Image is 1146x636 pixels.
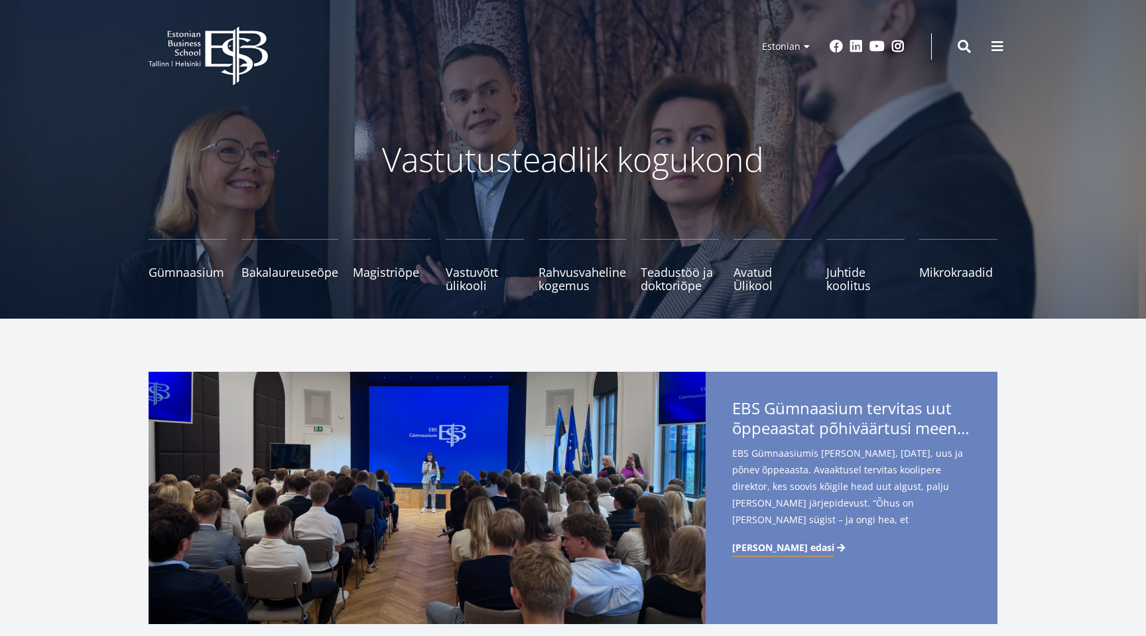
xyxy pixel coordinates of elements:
[149,239,227,292] a: Gümnaasium
[539,239,626,292] a: Rahvusvaheline kogemus
[241,239,338,292] a: Bakalaureuseõpe
[446,266,524,292] span: Vastuvõtt ülikooli
[641,266,719,292] span: Teadustöö ja doktoriõpe
[222,139,924,179] p: Vastutusteadlik kogukond
[869,40,885,53] a: Youtube
[732,541,834,554] span: [PERSON_NAME] edasi
[732,398,971,442] span: EBS Gümnaasium tervitas uut
[891,40,905,53] a: Instagram
[353,239,431,292] a: Magistriõpe
[826,266,905,292] span: Juhtide koolitus
[733,266,812,292] span: Avatud Ülikool
[446,239,524,292] a: Vastuvõtt ülikooli
[539,266,626,292] span: Rahvusvaheline kogemus
[732,418,971,438] span: õppeaastat põhiväärtusi meenutades
[241,266,338,279] span: Bakalaureuseõpe
[353,266,431,279] span: Magistriõpe
[919,266,997,279] span: Mikrokraadid
[641,239,719,292] a: Teadustöö ja doktoriõpe
[826,239,905,292] a: Juhtide koolitus
[732,445,971,549] span: EBS Gümnaasiumis [PERSON_NAME], [DATE], uus ja põnev õppeaasta. Avaaktusel tervitas koolipere dir...
[733,239,812,292] a: Avatud Ülikool
[919,239,997,292] a: Mikrokraadid
[149,372,706,624] img: a
[830,40,843,53] a: Facebook
[732,541,848,554] a: [PERSON_NAME] edasi
[850,40,863,53] a: Linkedin
[149,266,227,279] span: Gümnaasium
